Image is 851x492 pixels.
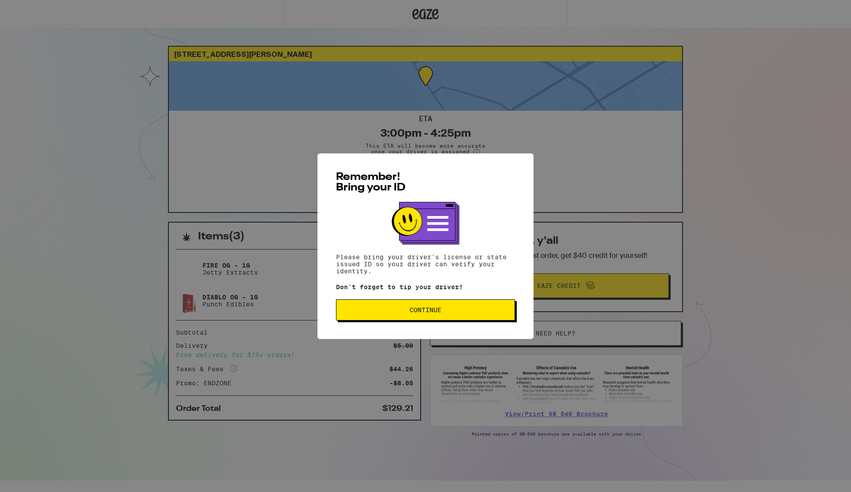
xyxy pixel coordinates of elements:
button: Continue [336,299,515,321]
p: Don't forget to tip your driver! [336,283,515,291]
span: Hi. Need any help? [5,6,63,13]
span: Remember! Bring your ID [336,172,406,193]
span: Continue [410,307,441,313]
p: Please bring your driver's license or state issued ID so your driver can verify your identity. [336,253,515,275]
